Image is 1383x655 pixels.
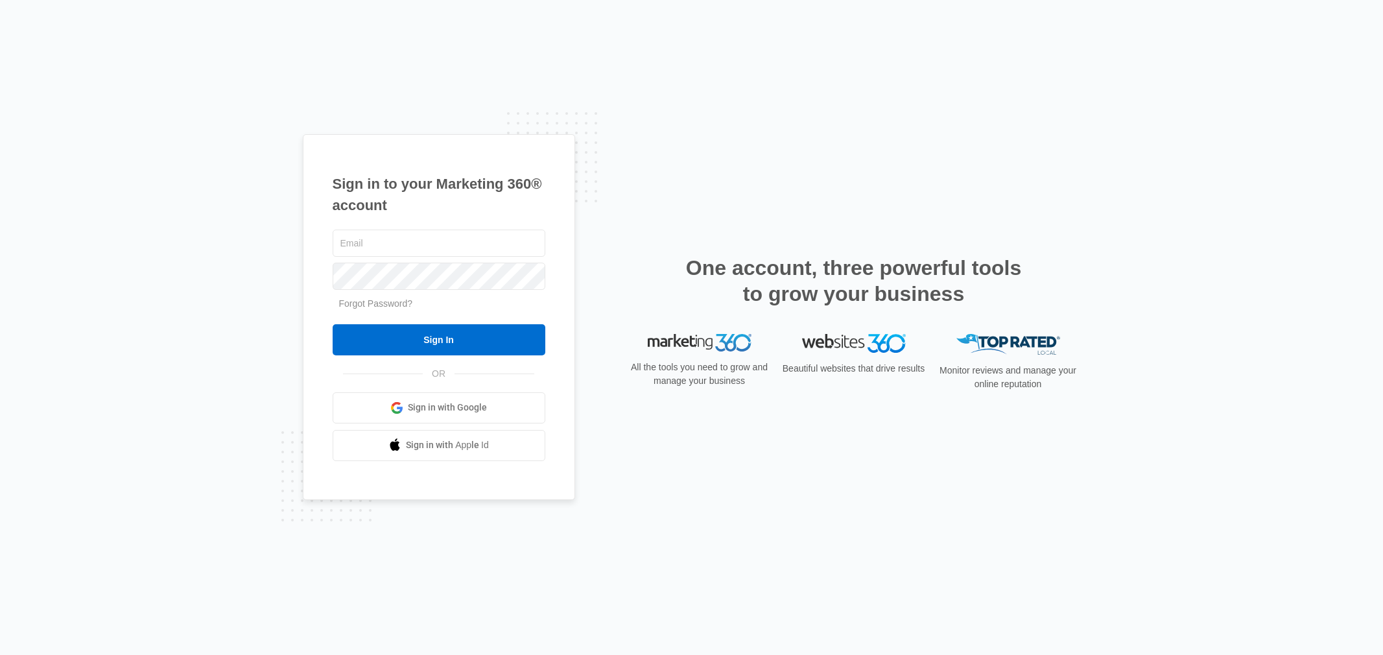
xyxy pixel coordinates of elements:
[802,334,906,353] img: Websites 360
[333,324,545,355] input: Sign In
[408,401,487,414] span: Sign in with Google
[423,367,455,381] span: OR
[781,362,927,375] p: Beautiful websites that drive results
[682,255,1026,307] h2: One account, three powerful tools to grow your business
[333,230,545,257] input: Email
[936,364,1081,391] p: Monitor reviews and manage your online reputation
[333,392,545,423] a: Sign in with Google
[333,173,545,216] h1: Sign in to your Marketing 360® account
[648,334,751,352] img: Marketing 360
[339,298,413,309] a: Forgot Password?
[333,430,545,461] a: Sign in with Apple Id
[627,361,772,388] p: All the tools you need to grow and manage your business
[956,334,1060,355] img: Top Rated Local
[406,438,489,452] span: Sign in with Apple Id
